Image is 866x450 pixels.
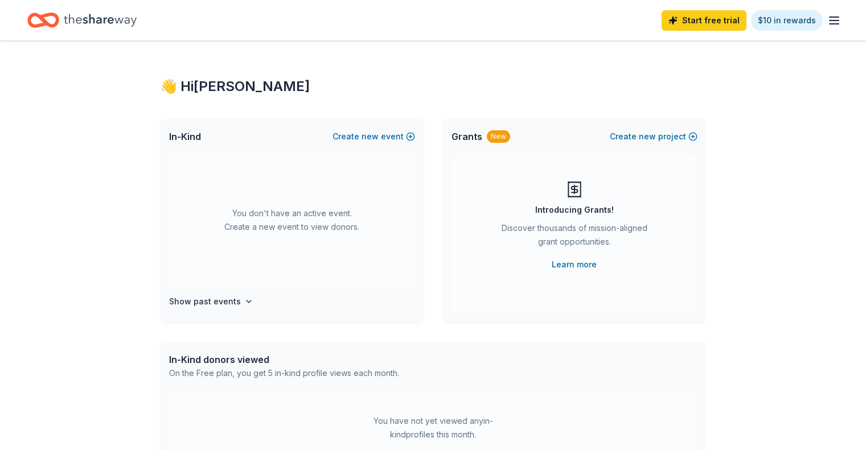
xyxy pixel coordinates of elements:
span: new [639,130,656,143]
a: $10 in rewards [751,10,823,31]
button: Createnewproject [610,130,697,143]
a: Start free trial [662,10,746,31]
a: Learn more [552,258,597,271]
div: Discover thousands of mission-aligned grant opportunities. [497,221,652,253]
div: You don't have an active event. Create a new event to view donors. [169,155,415,286]
div: In-Kind donors viewed [169,353,399,366]
div: New [487,130,510,143]
span: new [362,130,379,143]
span: Grants [452,130,482,143]
h4: Show past events [169,295,241,308]
a: Home [27,7,137,34]
div: 👋 Hi [PERSON_NAME] [160,77,707,96]
div: Introducing Grants! [535,203,614,217]
div: On the Free plan, you get 5 in-kind profile views each month. [169,366,399,380]
div: You have not yet viewed any in-kind profiles this month. [362,414,504,441]
button: Show past events [169,295,253,308]
span: In-Kind [169,130,201,143]
button: Createnewevent [333,130,415,143]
